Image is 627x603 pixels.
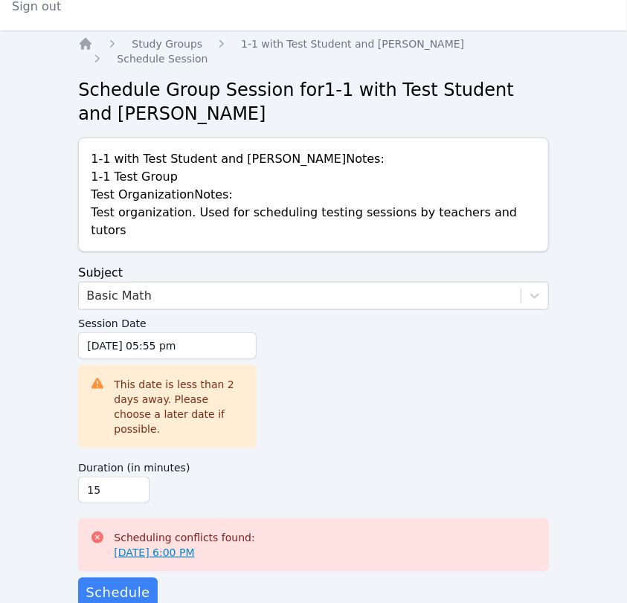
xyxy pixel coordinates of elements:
[78,78,548,126] h2: Schedule Group Session for 1-1 with Test Student and [PERSON_NAME]
[78,454,548,477] label: Duration (in minutes)
[78,36,548,66] nav: Breadcrumb
[114,532,254,544] span: Scheduling conflicts found:
[78,310,257,332] label: Session Date
[117,51,208,66] a: Schedule Session
[241,38,464,50] span: 1-1 with Test Student and [PERSON_NAME]
[132,38,202,50] span: Study Groups
[86,287,151,305] div: Basic Math
[91,168,536,186] p: 1-1 Test Group
[91,187,233,201] span: Test Organization Notes:
[241,36,464,51] a: 1-1 with Test Student and [PERSON_NAME]
[114,545,194,560] a: [DATE] 6:00 PM
[132,36,202,51] a: Study Groups
[86,582,149,603] span: Schedule
[117,53,208,65] span: Schedule Session
[114,377,245,436] div: This date is less than 2 days away. Please choose a later date if possible.
[78,265,123,280] label: Subject
[91,204,536,239] p: Test organization. Used for scheduling testing sessions by teachers and tutors
[91,152,385,166] span: 1-1 with Test Student and [PERSON_NAME] Notes:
